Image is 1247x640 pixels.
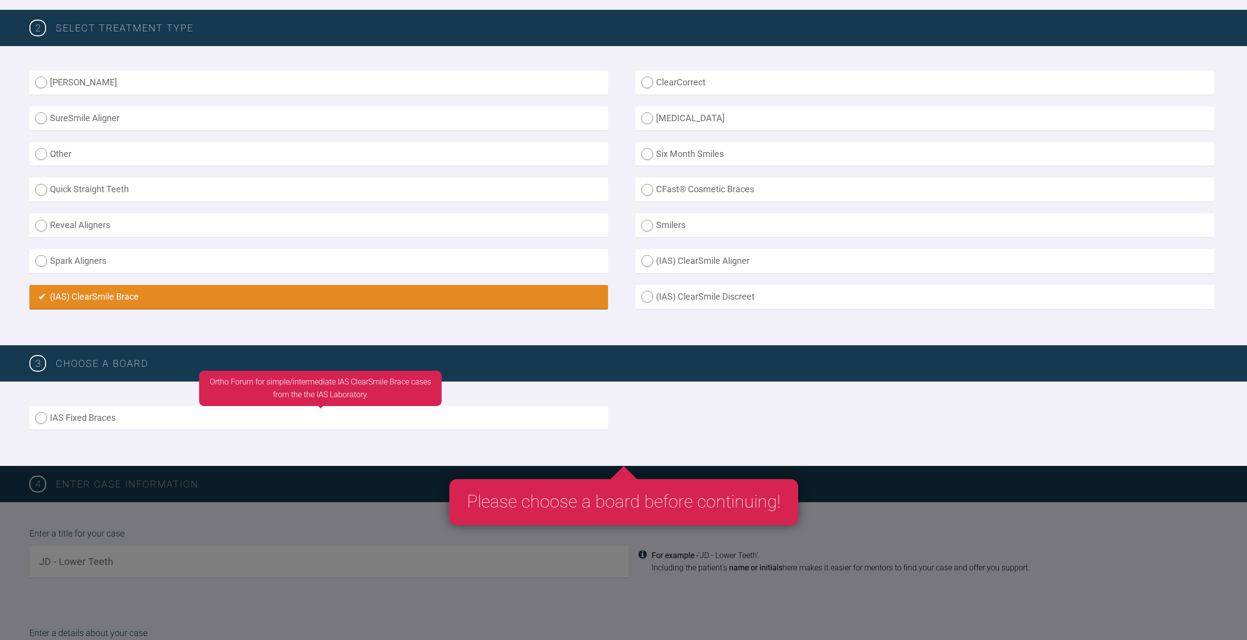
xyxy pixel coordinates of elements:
label: ClearCorrect [636,71,1214,95]
h3: Choose a board [56,356,1218,371]
label: Spark Aligners [29,249,608,273]
h3: SELECT TREATMENT TYPE [56,20,1218,36]
label: Quick Straight Teeth [29,178,608,202]
label: (IAS) ClearSmile Discreet [636,285,1214,309]
span: 2 [29,20,46,36]
label: Other [29,142,608,166]
label: SureSmile Aligner [29,106,608,130]
div: Ortho Forum for simple/intermediate IAS ClearSmile Brace cases from the the IAS Laboratory. [199,371,441,406]
label: Six Month Smiles [636,142,1214,166]
label: [MEDICAL_DATA] [636,106,1214,130]
label: (IAS) ClearSmile Aligner [636,249,1214,273]
label: Smilers [636,213,1214,237]
label: Reveal Aligners [29,213,608,237]
span: 3 [29,355,46,372]
div: Please choose a board before continuing! [449,479,798,525]
label: IAS Fixed Braces [29,406,608,430]
label: CFast® Cosmetic Braces [636,178,1214,202]
label: [PERSON_NAME] [29,71,608,95]
label: (IAS) ClearSmile Brace [29,285,608,309]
